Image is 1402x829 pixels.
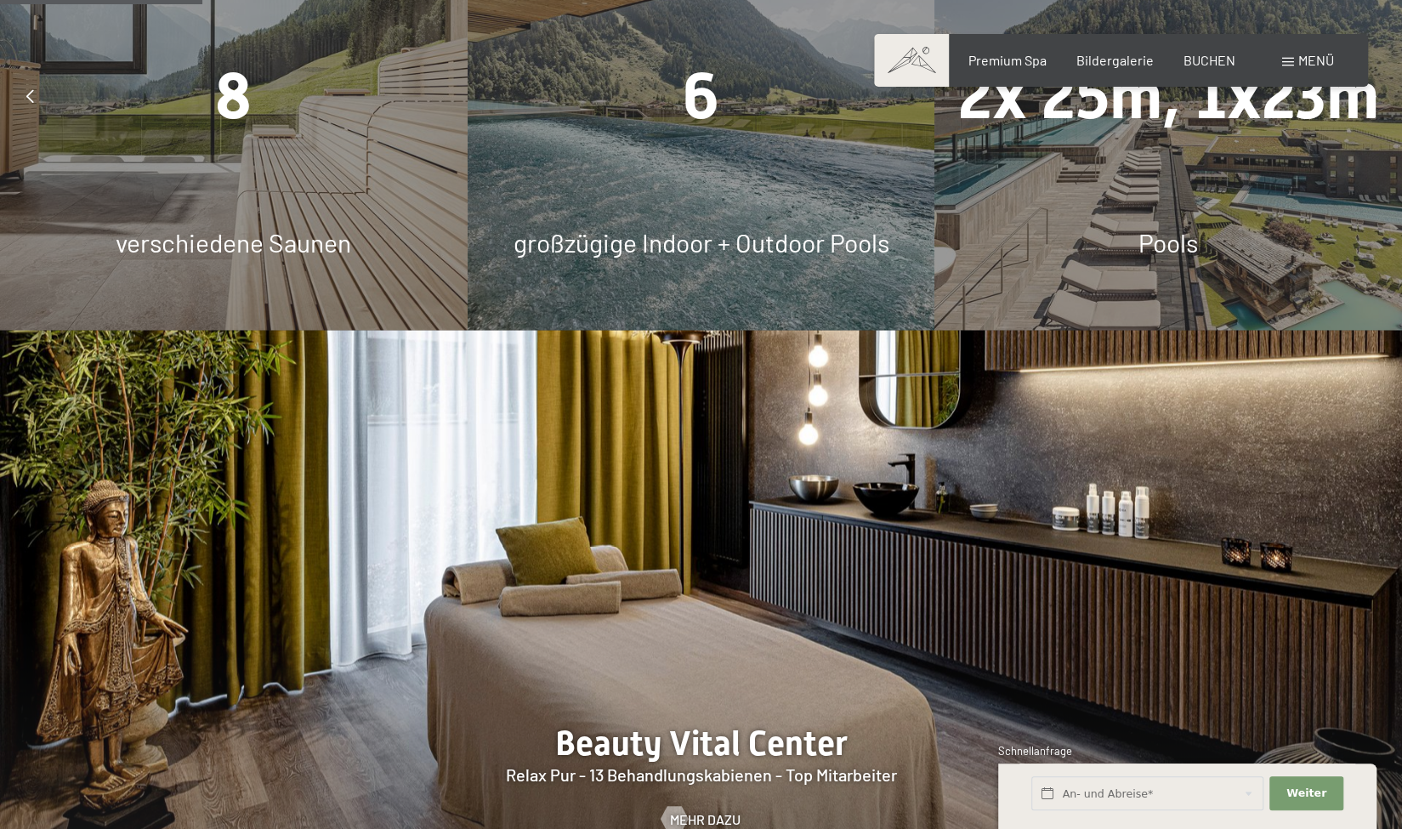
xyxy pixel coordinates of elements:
span: Menü [1298,52,1334,68]
a: Premium Spa [968,52,1046,68]
span: 8 [215,59,252,133]
span: Weiter [1286,786,1326,801]
span: Pools [1138,227,1198,258]
span: großzügige Indoor + Outdoor Pools [513,227,888,258]
span: Mehr dazu [670,809,741,828]
span: verschiedene Saunen [116,227,351,258]
a: Mehr dazu [661,809,741,828]
span: Schnellanfrage [998,744,1072,758]
span: 2x 25m, 1x23m [958,59,1379,133]
button: Weiter [1269,776,1342,811]
span: 6 [683,59,719,133]
a: BUCHEN [1183,52,1235,68]
a: Bildergalerie [1076,52,1154,68]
